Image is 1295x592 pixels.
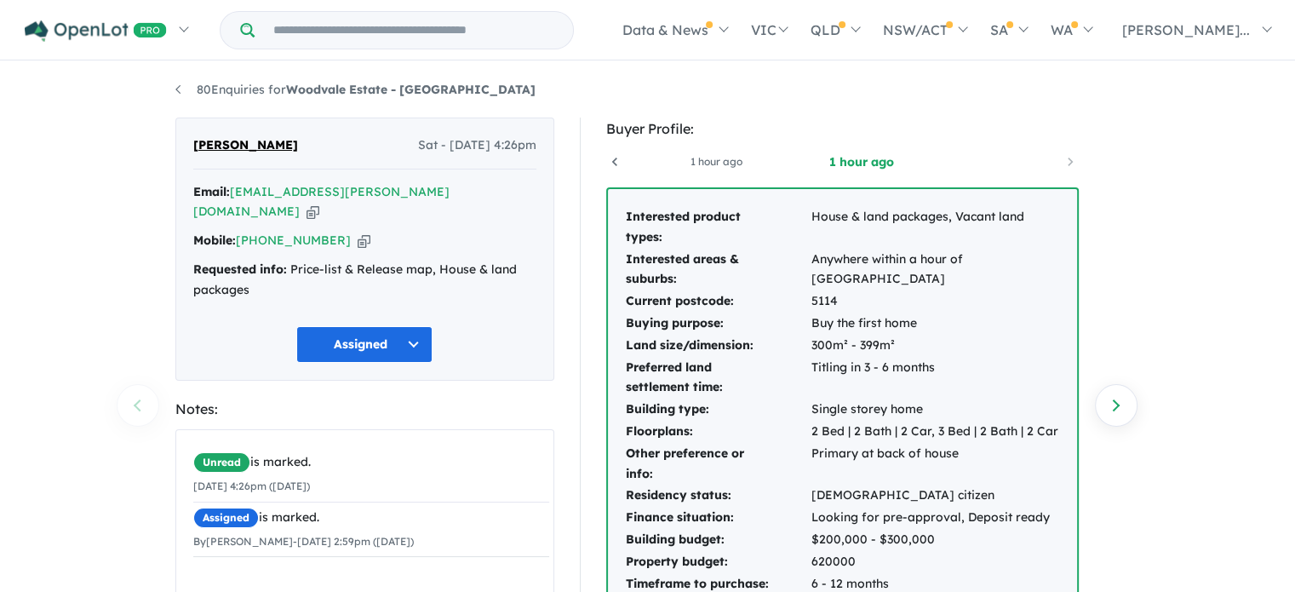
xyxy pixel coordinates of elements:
td: 300m² - 399m² [811,335,1060,357]
td: Buy the first home [811,313,1060,335]
td: Preferred land settlement time: [625,357,811,399]
span: Sat - [DATE] 4:26pm [418,135,536,156]
td: Property budget: [625,551,811,573]
td: Residency status: [625,485,811,507]
td: Finance situation: [625,507,811,529]
td: Building budget: [625,529,811,551]
small: By [PERSON_NAME] - [DATE] 2:59pm ([DATE]) [193,535,414,548]
td: Anywhere within a hour of [GEOGRAPHIC_DATA] [811,249,1060,291]
strong: Mobile: [193,233,236,248]
a: [PHONE_NUMBER] [236,233,351,248]
td: [DEMOGRAPHIC_DATA] citizen [811,485,1060,507]
div: is marked. [193,452,549,473]
div: Buyer Profile: [606,118,1079,141]
span: [PERSON_NAME]... [1122,21,1250,38]
a: 1 hour ago [789,153,934,170]
td: 5114 [811,290,1060,313]
td: Titling in 3 - 6 months [811,357,1060,399]
td: Buying purpose: [625,313,811,335]
td: Looking for pre-approval, Deposit ready [811,507,1060,529]
strong: Requested info: [193,262,287,277]
button: Copy [307,203,319,221]
td: $200,000 - $300,000 [811,529,1060,551]
strong: Email: [193,184,230,199]
td: Primary at back of house [811,443,1060,486]
a: [EMAIL_ADDRESS][PERSON_NAME][DOMAIN_NAME] [193,184,450,220]
strong: Woodvale Estate - [GEOGRAPHIC_DATA] [286,82,536,97]
button: Copy [358,232,370,250]
td: 620000 [811,551,1060,573]
td: Interested areas & suburbs: [625,249,811,291]
td: 2 Bed | 2 Bath | 2 Car, 3 Bed | 2 Bath | 2 Car [811,421,1060,443]
td: Floorplans: [625,421,811,443]
img: Openlot PRO Logo White [25,20,167,42]
div: is marked. [193,508,549,528]
td: Other preference or info: [625,443,811,486]
span: [PERSON_NAME] [193,135,298,156]
td: Interested product types: [625,206,811,249]
input: Try estate name, suburb, builder or developer [258,12,570,49]
td: House & land packages, Vacant land [811,206,1060,249]
small: [DATE] 4:26pm ([DATE]) [193,480,310,492]
td: Current postcode: [625,290,811,313]
button: Assigned [296,326,433,363]
span: Assigned [193,508,259,528]
div: Notes: [175,398,554,421]
a: 80Enquiries forWoodvale Estate - [GEOGRAPHIC_DATA] [175,82,536,97]
td: Land size/dimension: [625,335,811,357]
nav: breadcrumb [175,80,1120,101]
td: Single storey home [811,399,1060,421]
div: Price-list & Release map, House & land packages [193,260,536,301]
td: Building type: [625,399,811,421]
span: Unread [193,452,250,473]
a: 1 hour ago [644,153,788,170]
